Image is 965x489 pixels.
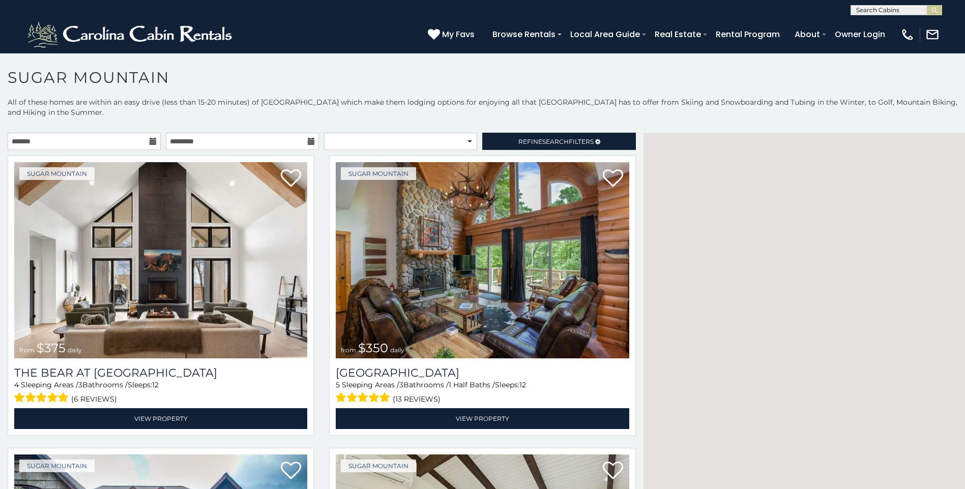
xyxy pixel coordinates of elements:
[19,167,95,180] a: Sugar Mountain
[14,408,307,429] a: View Property
[14,162,307,358] a: The Bear At Sugar Mountain from $375 daily
[71,392,117,406] span: (6 reviews)
[19,346,35,354] span: from
[482,133,635,150] a: RefineSearchFilters
[650,25,706,43] a: Real Estate
[281,168,301,190] a: Add to favorites
[336,408,629,429] a: View Property
[393,392,441,406] span: (13 reviews)
[19,460,95,472] a: Sugar Mountain
[341,460,416,472] a: Sugar Mountain
[711,25,785,43] a: Rental Program
[428,28,477,41] a: My Favs
[518,138,594,145] span: Refine Filters
[603,461,623,482] a: Add to favorites
[78,380,82,389] span: 3
[14,366,307,380] h3: The Bear At Sugar Mountain
[336,162,629,358] a: Grouse Moor Lodge from $350 daily
[37,341,66,355] span: $375
[399,380,403,389] span: 3
[25,19,237,50] img: White-1-2.png
[900,27,915,42] img: phone-regular-white.png
[281,461,301,482] a: Add to favorites
[336,366,629,380] a: [GEOGRAPHIC_DATA]
[14,380,19,389] span: 4
[358,341,388,355] span: $350
[336,380,340,389] span: 5
[565,25,645,43] a: Local Area Guide
[789,25,825,43] a: About
[14,380,307,406] div: Sleeping Areas / Bathrooms / Sleeps:
[14,366,307,380] a: The Bear At [GEOGRAPHIC_DATA]
[442,28,475,41] span: My Favs
[68,346,82,354] span: daily
[152,380,159,389] span: 12
[336,380,629,406] div: Sleeping Areas / Bathrooms / Sleeps:
[487,25,561,43] a: Browse Rentals
[830,25,890,43] a: Owner Login
[449,380,495,389] span: 1 Half Baths /
[336,162,629,358] img: Grouse Moor Lodge
[519,380,526,389] span: 12
[341,167,416,180] a: Sugar Mountain
[341,346,356,354] span: from
[542,138,569,145] span: Search
[14,162,307,358] img: The Bear At Sugar Mountain
[390,346,404,354] span: daily
[925,27,940,42] img: mail-regular-white.png
[336,366,629,380] h3: Grouse Moor Lodge
[603,168,623,190] a: Add to favorites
